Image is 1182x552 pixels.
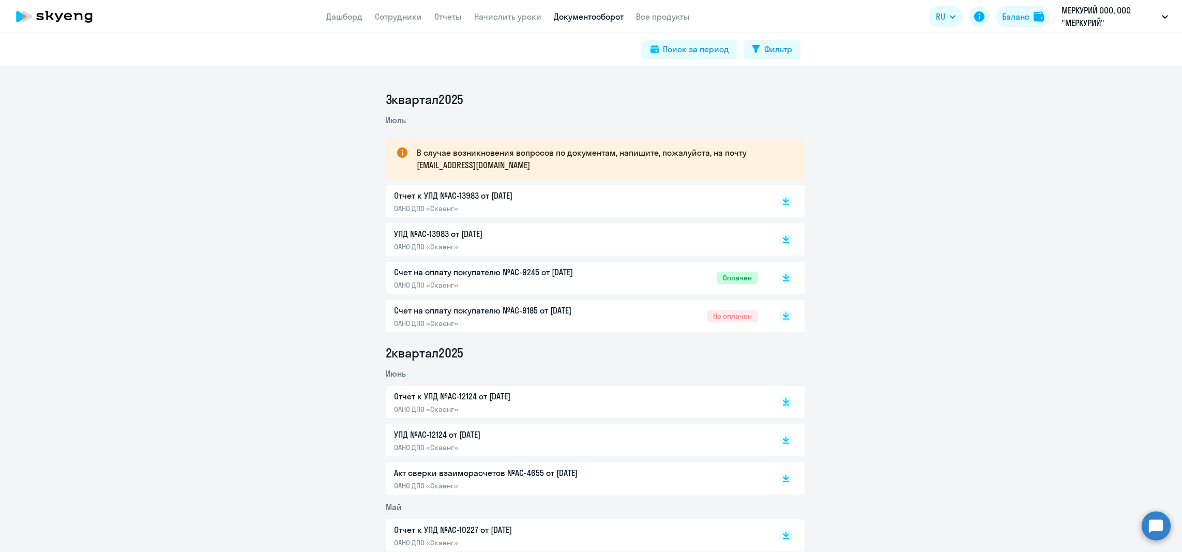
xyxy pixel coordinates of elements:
[744,40,800,59] button: Фильтр
[929,6,963,27] button: RU
[394,304,611,317] p: Счет на оплату покупателю №AC-9185 от [DATE]
[394,467,758,490] a: Акт сверки взаиморасчетов №AC-4655 от [DATE]ОАНО ДПО «Скаенг»
[394,390,758,414] a: Отчет к УПД №AC-12124 от [DATE]ОАНО ДПО «Скаенг»
[707,310,758,322] span: Не оплачен
[394,524,758,547] a: Отчет к УПД №AC-10227 от [DATE]ОАНО ДПО «Скаенг»
[936,10,945,23] span: RU
[394,319,611,328] p: ОАНО ДПО «Скаенг»
[636,11,690,22] a: Все продукты
[1002,10,1029,23] div: Баланс
[386,502,402,512] span: Май
[1056,4,1173,29] button: МЕРКУРИЙ ООО, ООО "МЕРКУРИЙ"
[996,6,1050,27] button: Балансbalance
[394,467,611,479] p: Акт сверки взаиморасчетов №AC-4655 от [DATE]
[394,524,611,536] p: Отчет к УПД №AC-10227 от [DATE]
[394,538,611,547] p: ОАНО ДПО «Скаенг»
[394,481,611,490] p: ОАНО ДПО «Скаенг»
[326,11,362,22] a: Дашборд
[474,11,541,22] a: Начислить уроки
[394,390,611,402] p: Отчет к УПД №AC-12124 от [DATE]
[642,40,737,59] button: Поиск за период
[554,11,624,22] a: Документооборот
[394,204,611,213] p: ОАНО ДПО «Скаенг»
[386,345,805,361] li: 2 квартал 2025
[394,280,611,290] p: ОАНО ДПО «Скаенг»
[394,428,611,441] p: УПД №AC-12124 от [DATE]
[394,189,611,202] p: Отчет к УПД №AC-13983 от [DATE]
[434,11,462,22] a: Отчеты
[764,43,792,55] div: Фильтр
[394,189,758,213] a: Отчет к УПД №AC-13983 от [DATE]ОАНО ДПО «Скаенг»
[1062,4,1158,29] p: МЕРКУРИЙ ООО, ООО "МЕРКУРИЙ"
[375,11,422,22] a: Сотрудники
[394,266,758,290] a: Счет на оплату покупателю №AC-9245 от [DATE]ОАНО ДПО «Скаенг»Оплачен
[394,242,611,251] p: ОАНО ДПО «Скаенг»
[394,443,611,452] p: ОАНО ДПО «Скаенг»
[394,304,758,328] a: Счет на оплату покупателю №AC-9185 от [DATE]ОАНО ДПО «Скаенг»Не оплачен
[663,43,729,55] div: Поиск за период
[394,228,758,251] a: УПД №AC-13983 от [DATE]ОАНО ДПО «Скаенг»
[394,428,758,452] a: УПД №AC-12124 от [DATE]ОАНО ДПО «Скаенг»
[1034,11,1044,22] img: balance
[417,146,786,171] p: В случае возникновения вопросов по документам, напишите, пожалуйста, на почту [EMAIL_ADDRESS][DOM...
[394,266,611,278] p: Счет на оплату покупателю №AC-9245 от [DATE]
[386,115,406,125] span: Июль
[386,91,805,108] li: 3 квартал 2025
[717,272,758,284] span: Оплачен
[386,368,406,379] span: Июнь
[394,405,611,414] p: ОАНО ДПО «Скаенг»
[394,228,611,240] p: УПД №AC-13983 от [DATE]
